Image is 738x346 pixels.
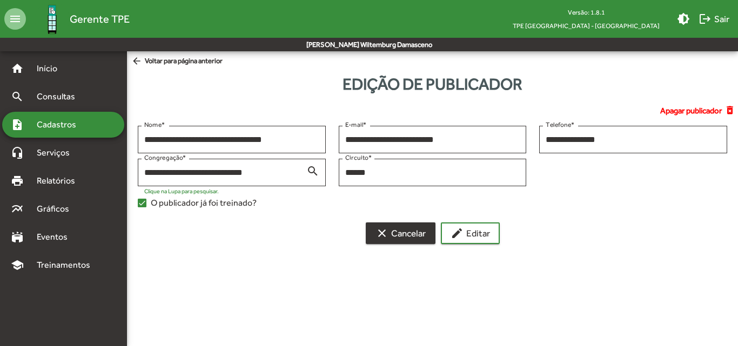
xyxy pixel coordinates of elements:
span: Início [30,62,73,75]
span: Relatórios [30,174,89,187]
mat-icon: home [11,62,24,75]
mat-icon: brightness_medium [677,12,690,25]
img: Logo [35,2,70,37]
button: Cancelar [366,222,435,244]
mat-icon: logout [699,12,712,25]
span: Editar [451,223,490,243]
span: O publicador já foi treinado? [151,196,257,209]
mat-icon: search [306,164,319,177]
span: Gráficos [30,202,84,215]
span: Apagar publicador [660,105,722,117]
mat-icon: multiline_chart [11,202,24,215]
mat-icon: edit [451,227,464,240]
span: Treinamentos [30,259,103,272]
mat-icon: search [11,90,24,103]
div: Edição de publicador [127,72,738,96]
mat-icon: print [11,174,24,187]
div: Versão: 1.8.1 [504,5,668,19]
button: Editar [441,222,500,244]
mat-icon: menu [4,8,26,30]
mat-icon: note_add [11,118,24,131]
mat-icon: delete_forever [724,105,738,117]
span: Voltar para página anterior [131,56,223,67]
span: Cancelar [375,223,426,243]
a: Gerente TPE [26,2,130,37]
span: Sair [699,9,729,29]
mat-icon: headset_mic [11,146,24,159]
mat-icon: arrow_back [131,56,145,67]
span: Eventos [30,230,82,243]
button: Sair [694,9,734,29]
mat-icon: clear [375,227,388,240]
span: Cadastros [30,118,90,131]
span: Consultas [30,90,89,103]
mat-icon: school [11,259,24,272]
mat-hint: Clique na Lupa para pesquisar. [144,188,219,194]
span: Serviços [30,146,84,159]
mat-icon: stadium [11,230,24,243]
span: TPE [GEOGRAPHIC_DATA] - [GEOGRAPHIC_DATA] [504,19,668,32]
span: Gerente TPE [70,10,130,28]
